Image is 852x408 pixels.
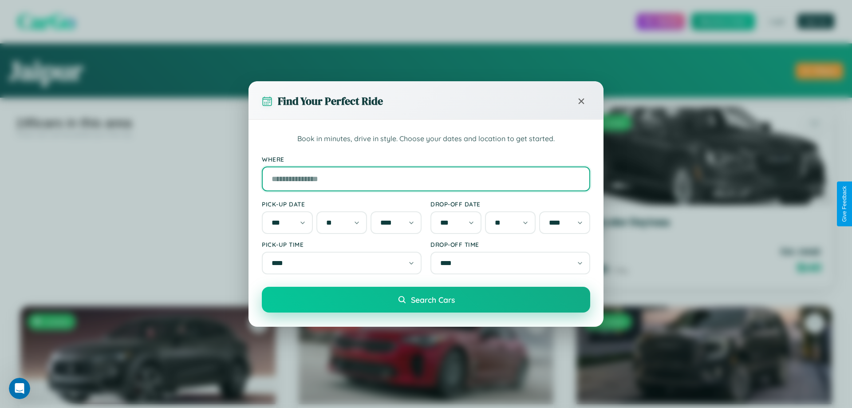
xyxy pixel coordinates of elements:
[278,94,383,108] h3: Find Your Perfect Ride
[262,241,422,248] label: Pick-up Time
[262,133,590,145] p: Book in minutes, drive in style. Choose your dates and location to get started.
[262,200,422,208] label: Pick-up Date
[411,295,455,305] span: Search Cars
[262,155,590,163] label: Where
[430,241,590,248] label: Drop-off Time
[262,287,590,313] button: Search Cars
[430,200,590,208] label: Drop-off Date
